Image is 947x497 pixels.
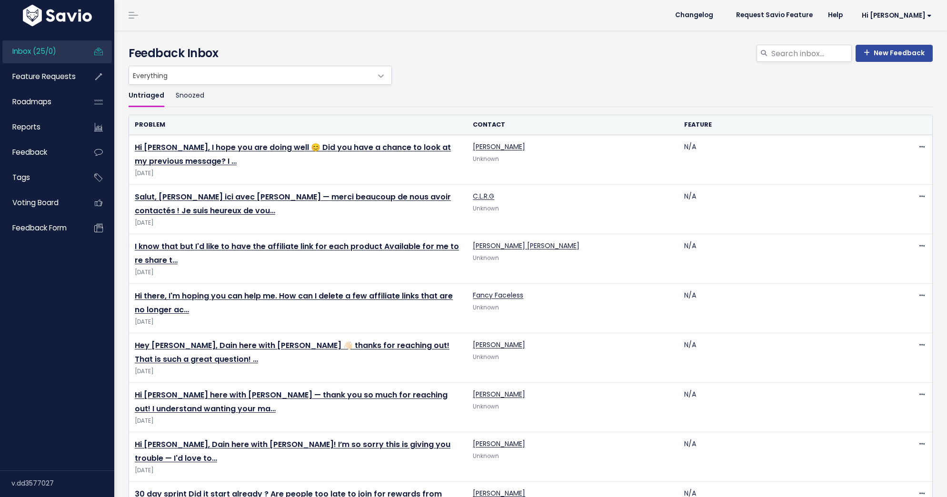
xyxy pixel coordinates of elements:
[678,383,890,432] td: N/A
[12,172,30,182] span: Tags
[135,340,449,365] a: Hey [PERSON_NAME], Dain here with [PERSON_NAME] 👋🏻 thanks for reaching out! That is such a great ...
[473,205,499,212] span: Unknown
[135,191,451,216] a: Salut, [PERSON_NAME] ici avec [PERSON_NAME] — merci beaucoup de nous avoir contactés ! Je suis he...
[678,284,890,333] td: N/A
[135,439,450,464] a: Hi [PERSON_NAME], Dain here with [PERSON_NAME]! I’m so sorry this is giving you trouble — I'd lov...
[12,223,67,233] span: Feedback form
[770,45,852,62] input: Search inbox...
[176,85,204,107] a: Snoozed
[135,142,451,167] a: Hi [PERSON_NAME], I hope you are doing well 😊 Did you have a chance to look at my previous messag...
[129,85,164,107] a: Untriaged
[135,466,461,476] span: [DATE]
[135,290,453,315] a: Hi there, I'm hoping you can help me. How can I delete a few affiliate links that are no longer ac…
[129,85,933,107] ul: Filter feature requests
[135,218,461,228] span: [DATE]
[678,234,890,284] td: N/A
[678,333,890,383] td: N/A
[678,432,890,482] td: N/A
[2,141,79,163] a: Feedback
[135,389,448,414] a: Hi [PERSON_NAME] here with [PERSON_NAME] — thank you so much for reaching out! I understand wanti...
[473,191,494,201] a: C.L.R.G
[11,471,114,496] div: v.dd3577027
[467,115,678,135] th: Contact
[473,142,525,151] a: [PERSON_NAME]
[129,115,467,135] th: Problem
[473,340,525,349] a: [PERSON_NAME]
[12,198,59,208] span: Voting Board
[850,8,939,23] a: Hi [PERSON_NAME]
[2,116,79,138] a: Reports
[678,185,890,234] td: N/A
[135,416,461,426] span: [DATE]
[2,192,79,214] a: Voting Board
[12,46,56,56] span: Inbox (25/0)
[2,167,79,189] a: Tags
[12,122,40,132] span: Reports
[2,40,79,62] a: Inbox (25/0)
[473,403,499,410] span: Unknown
[473,241,579,250] a: [PERSON_NAME] [PERSON_NAME]
[135,268,461,278] span: [DATE]
[135,241,459,266] a: I know that but I'd like to have the affiliate link for each product Available for me to re share t…
[2,217,79,239] a: Feedback form
[473,290,523,300] a: Fancy Faceless
[473,254,499,262] span: Unknown
[135,169,461,179] span: [DATE]
[856,45,933,62] a: New Feedback
[820,8,850,22] a: Help
[12,97,51,107] span: Roadmaps
[728,8,820,22] a: Request Savio Feature
[678,135,890,185] td: N/A
[135,367,461,377] span: [DATE]
[129,66,372,84] span: Everything
[20,5,94,26] img: logo-white.9d6f32f41409.svg
[2,66,79,88] a: Feature Requests
[12,147,47,157] span: Feedback
[473,389,525,399] a: [PERSON_NAME]
[2,91,79,113] a: Roadmaps
[129,66,392,85] span: Everything
[473,155,499,163] span: Unknown
[129,45,933,62] h4: Feedback Inbox
[473,353,499,361] span: Unknown
[135,317,461,327] span: [DATE]
[473,304,499,311] span: Unknown
[862,12,932,19] span: Hi [PERSON_NAME]
[12,71,76,81] span: Feature Requests
[675,12,713,19] span: Changelog
[678,115,890,135] th: Feature
[473,439,525,448] a: [PERSON_NAME]
[473,452,499,460] span: Unknown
